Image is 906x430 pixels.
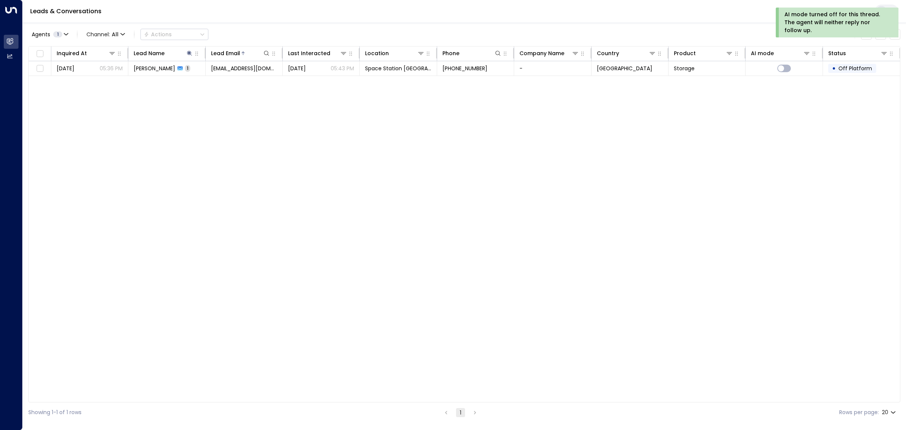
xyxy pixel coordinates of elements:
[519,49,564,58] div: Company Name
[53,31,62,37] span: 1
[32,32,50,37] span: Agents
[140,29,208,40] button: Actions
[211,65,277,72] span: rubythomson74@icloud.com
[35,49,45,59] span: Toggle select all
[28,408,82,416] div: Showing 1-1 of 1 rows
[365,49,389,58] div: Location
[288,65,306,72] span: Jul 27, 2025
[751,49,774,58] div: AI mode
[442,49,502,58] div: Phone
[519,49,579,58] div: Company Name
[442,49,459,58] div: Phone
[211,49,270,58] div: Lead Email
[828,49,888,58] div: Status
[784,11,888,34] div: AI mode turned off for this thread. The agent will neither reply nor follow up.
[83,29,128,40] span: Channel:
[28,29,71,40] button: Agents1
[57,49,87,58] div: Inquired At
[674,49,696,58] div: Product
[597,49,619,58] div: Country
[674,65,695,72] span: Storage
[442,65,487,72] span: +447780355215
[83,29,128,40] button: Channel:All
[185,65,190,71] span: 1
[597,49,656,58] div: Country
[838,65,872,72] span: Off Platform
[365,49,424,58] div: Location
[839,408,879,416] label: Rows per page:
[144,31,172,38] div: Actions
[211,49,240,58] div: Lead Email
[456,408,465,417] button: page 1
[134,65,175,72] span: Ruby Thomson
[828,49,846,58] div: Status
[288,49,330,58] div: Last Interacted
[832,62,836,75] div: •
[514,61,591,76] td: -
[134,49,165,58] div: Lead Name
[882,407,897,418] div: 20
[597,65,652,72] span: United Kingdom
[134,49,193,58] div: Lead Name
[365,65,431,72] span: Space Station Wakefield
[288,49,347,58] div: Last Interacted
[751,49,810,58] div: AI mode
[112,31,119,37] span: All
[30,7,102,15] a: Leads & Conversations
[331,65,354,72] p: 05:43 PM
[57,49,116,58] div: Inquired At
[35,64,45,73] span: Toggle select row
[100,65,123,72] p: 05:36 PM
[57,65,74,72] span: Jul 27, 2025
[674,49,733,58] div: Product
[140,29,208,40] div: Button group with a nested menu
[441,408,480,417] nav: pagination navigation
